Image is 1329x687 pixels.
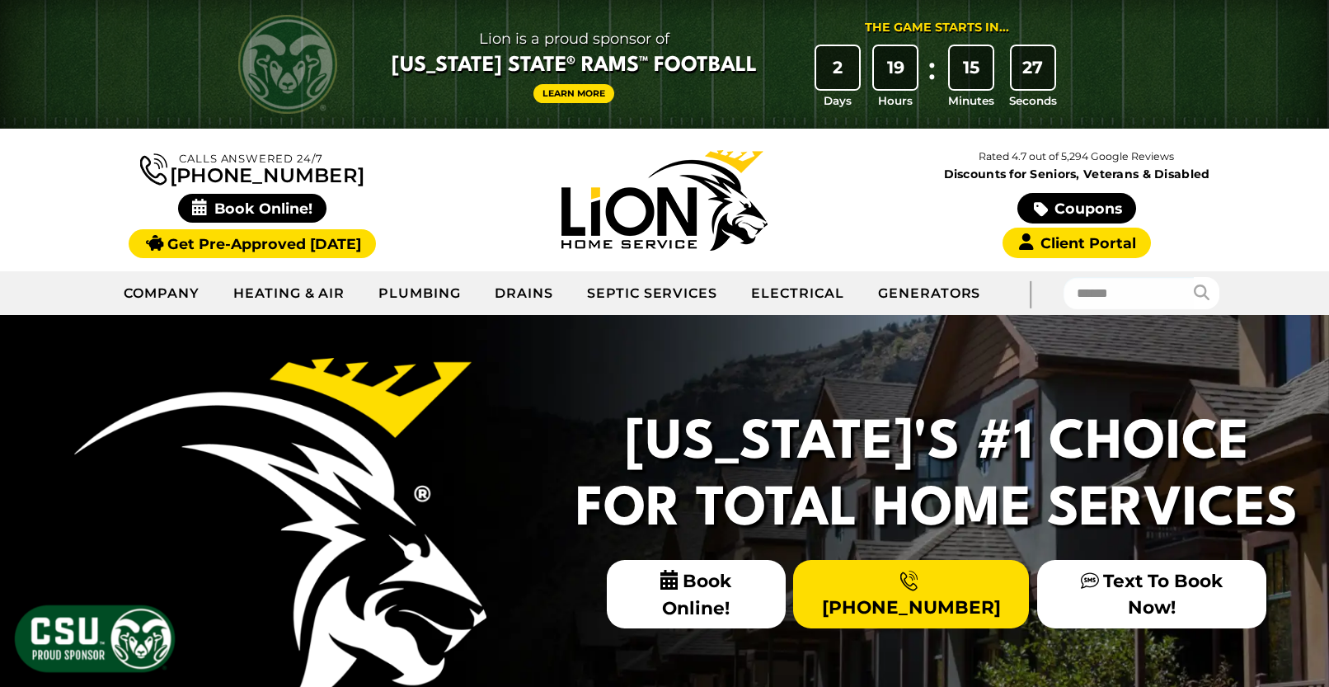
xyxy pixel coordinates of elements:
span: Hours [878,92,913,109]
a: Text To Book Now! [1037,560,1266,628]
a: Learn More [533,84,614,103]
div: 27 [1012,46,1054,89]
div: : [924,46,941,110]
a: Heating & Air [217,273,362,314]
span: Seconds [1009,92,1057,109]
div: 2 [816,46,859,89]
span: [US_STATE] State® Rams™ Football [392,52,757,80]
a: Electrical [735,273,862,314]
a: Septic Services [571,273,735,314]
a: [PHONE_NUMBER] [793,560,1029,628]
a: Generators [862,273,998,314]
div: The Game Starts in... [865,19,1009,37]
img: CSU Sponsor Badge [12,603,177,675]
a: [PHONE_NUMBER] [140,150,364,186]
a: Client Portal [1003,228,1151,258]
a: Get Pre-Approved [DATE] [129,229,375,258]
span: Days [824,92,852,109]
span: Minutes [948,92,994,109]
p: Rated 4.7 out of 5,294 Google Reviews [871,148,1283,166]
img: CSU Rams logo [238,15,337,114]
div: | [997,271,1063,315]
h2: [US_STATE]'s #1 Choice For Total Home Services [566,411,1308,543]
a: Company [107,273,217,314]
span: Discounts for Seniors, Veterans & Disabled [874,168,1280,180]
a: Coupons [1017,193,1136,224]
span: Book Online! [607,560,786,628]
img: Lion Home Service [561,150,768,251]
div: 15 [950,46,993,89]
a: Plumbing [362,273,478,314]
div: 19 [874,46,917,89]
span: Lion is a proud sponsor of [392,26,757,52]
a: Drains [478,273,571,314]
span: Book Online! [178,194,327,223]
